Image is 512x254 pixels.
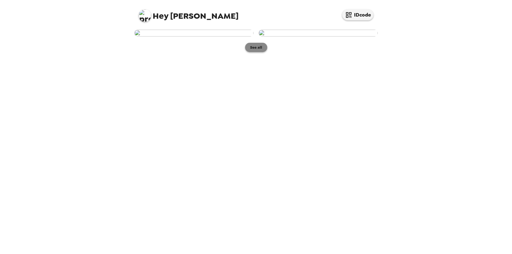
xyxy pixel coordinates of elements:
[258,30,378,37] img: user-278675
[139,6,239,20] span: [PERSON_NAME]
[134,30,254,37] img: user-278790
[153,10,168,22] span: Hey
[139,9,151,22] img: profile pic
[245,43,267,52] button: See all
[342,9,373,20] button: IDcode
